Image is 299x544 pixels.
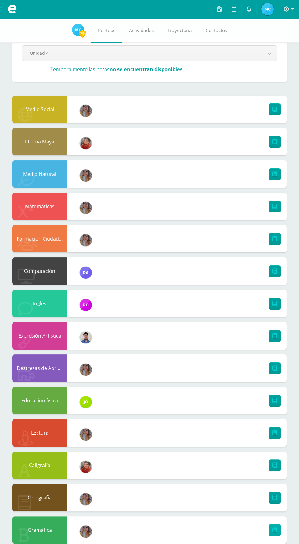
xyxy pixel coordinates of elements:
[12,225,67,252] div: Formación Ciudadana
[12,419,67,447] div: Lectura
[50,66,184,73] h3: Temporalmente las notas .
[110,66,182,73] strong: no se encuentran disponibles
[12,193,67,220] div: Matemáticas
[12,290,67,317] div: Inglés
[80,331,92,343] img: 293bfe3af6686560c4f2a33e1594db2d.png
[80,299,92,311] img: 8bfe0409b3b58afa8f9b20f01c18de4e.png
[80,396,92,408] img: 82cb8650c3364a68df28ab37f084364e.png
[122,18,161,43] a: Actividades
[261,3,274,15] img: 87f7065bc66c2a9176694f626381f38f.png
[168,27,192,34] span: Trayectoria
[80,234,92,246] img: 64b5fc48e16d1de6188898e691c97fb8.png
[80,105,92,117] img: 64b5fc48e16d1de6188898e691c97fb8.png
[12,257,67,285] div: Computación
[12,322,67,350] div: Expresión Artistica
[30,46,254,60] span: Unidad 4
[80,169,92,182] img: 64b5fc48e16d1de6188898e691c97fb8.png
[80,428,92,441] img: 64b5fc48e16d1de6188898e691c97fb8.png
[161,18,199,43] a: Trayectoria
[80,461,92,473] img: 05ddfdc08264272979358467217619c8.png
[12,128,67,155] div: Idioma Maya
[12,160,67,188] div: Medio Natural
[80,493,92,505] img: 64b5fc48e16d1de6188898e691c97fb8.png
[12,96,67,123] div: Medio Social
[12,516,67,544] div: Gramática
[199,18,234,43] a: Contactos
[12,452,67,479] div: Caligrafía
[98,27,115,34] span: Punteos
[91,18,122,43] a: Punteos
[22,46,277,61] a: Unidad 4
[79,30,86,37] span: 79
[12,387,67,414] div: Educación física
[129,27,154,34] span: Actividades
[80,364,92,376] img: 64b5fc48e16d1de6188898e691c97fb8.png
[80,267,92,279] img: 8c9fd014ef897abae62039ac0efaceda.png
[80,202,92,214] img: 64b5fc48e16d1de6188898e691c97fb8.png
[12,484,67,511] div: Ortografía
[12,354,67,382] div: Destrezas de Aprendizaje
[206,27,227,34] span: Contactos
[80,525,92,538] img: 64b5fc48e16d1de6188898e691c97fb8.png
[80,137,92,149] img: 05ddfdc08264272979358467217619c8.png
[72,24,84,36] img: 87f7065bc66c2a9176694f626381f38f.png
